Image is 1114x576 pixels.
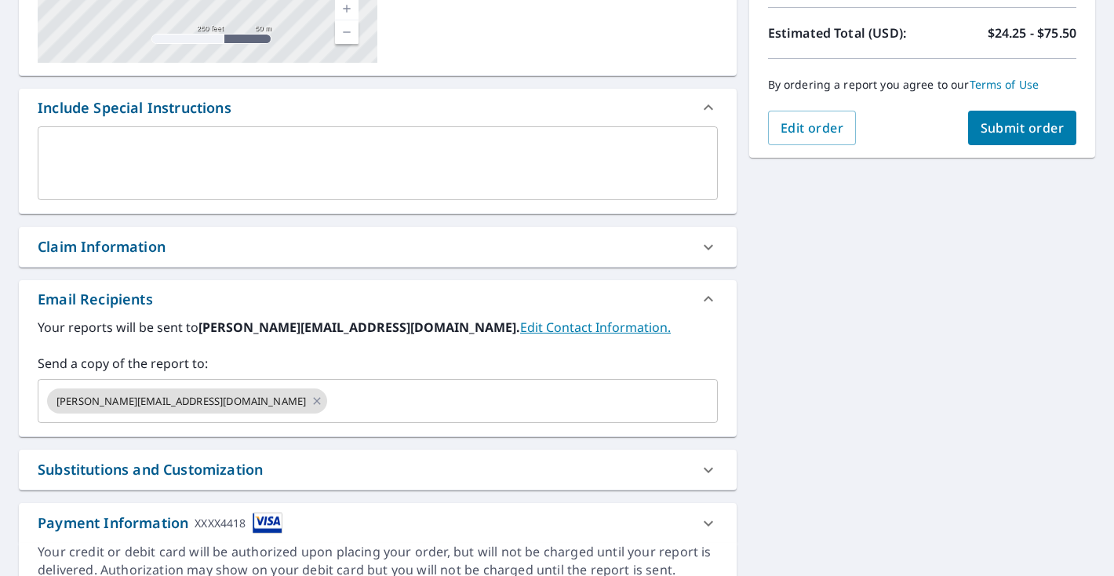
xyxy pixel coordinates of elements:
div: Substitutions and Customization [19,450,737,490]
a: EditContactInfo [520,319,671,336]
span: Submit order [981,119,1065,137]
div: [PERSON_NAME][EMAIL_ADDRESS][DOMAIN_NAME] [47,388,327,414]
button: Edit order [768,111,857,145]
button: Submit order [968,111,1077,145]
div: Email Recipients [38,289,153,310]
div: Payment InformationXXXX4418cardImage [19,503,737,543]
img: cardImage [253,512,282,534]
div: Email Recipients [19,280,737,318]
p: By ordering a report you agree to our [768,78,1076,92]
a: Terms of Use [970,77,1039,92]
label: Send a copy of the report to: [38,354,718,373]
span: [PERSON_NAME][EMAIL_ADDRESS][DOMAIN_NAME] [47,394,315,409]
div: XXXX4418 [195,512,246,534]
p: Estimated Total (USD): [768,24,923,42]
p: $24.25 - $75.50 [988,24,1076,42]
span: Edit order [781,119,844,137]
label: Your reports will be sent to [38,318,718,337]
a: Current Level 17, Zoom Out [335,20,359,44]
div: Claim Information [38,236,166,257]
b: [PERSON_NAME][EMAIL_ADDRESS][DOMAIN_NAME]. [198,319,520,336]
div: Substitutions and Customization [38,459,263,480]
div: Payment Information [38,512,282,534]
div: Include Special Instructions [19,89,737,126]
div: Claim Information [19,227,737,267]
div: Include Special Instructions [38,97,231,118]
